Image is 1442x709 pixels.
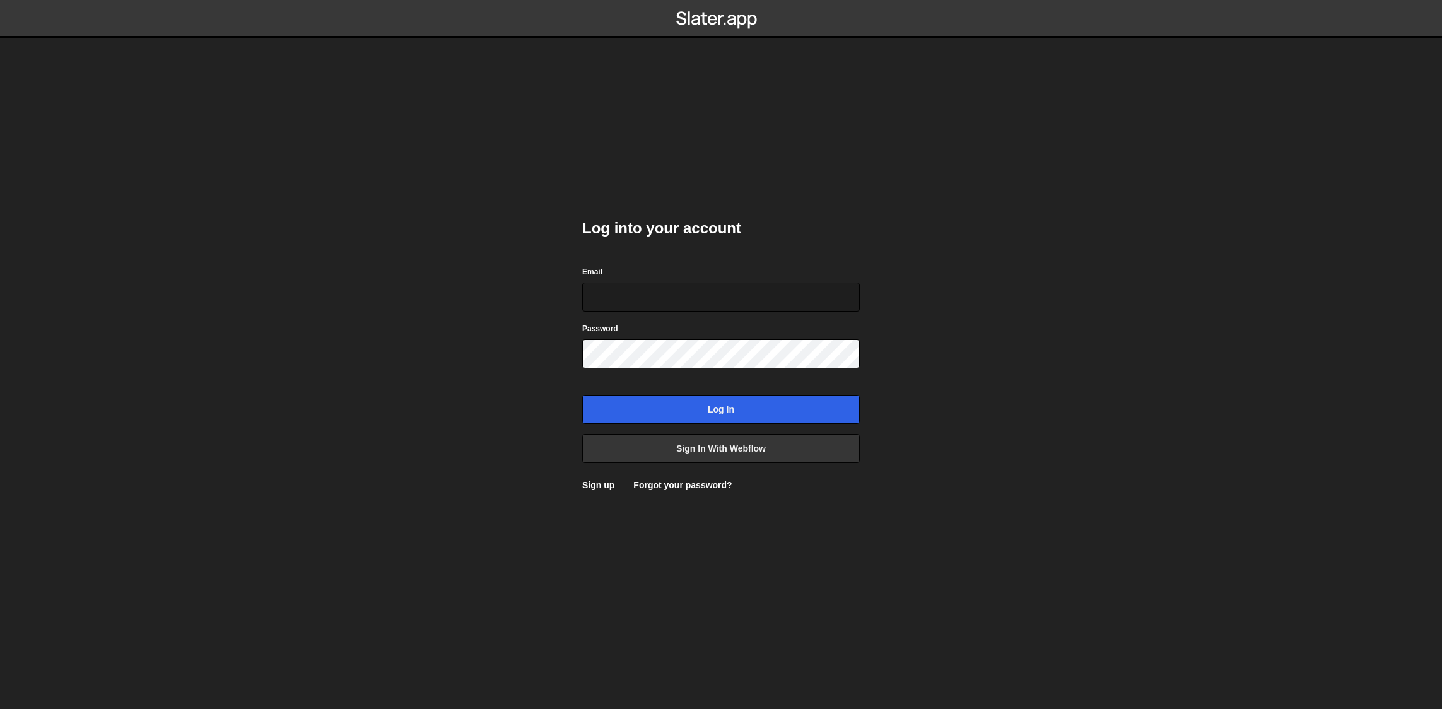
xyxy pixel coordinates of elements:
[582,434,860,463] a: Sign in with Webflow
[582,266,602,278] label: Email
[582,218,860,238] h2: Log into your account
[633,480,732,490] a: Forgot your password?
[582,480,614,490] a: Sign up
[582,322,618,335] label: Password
[582,395,860,424] input: Log in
